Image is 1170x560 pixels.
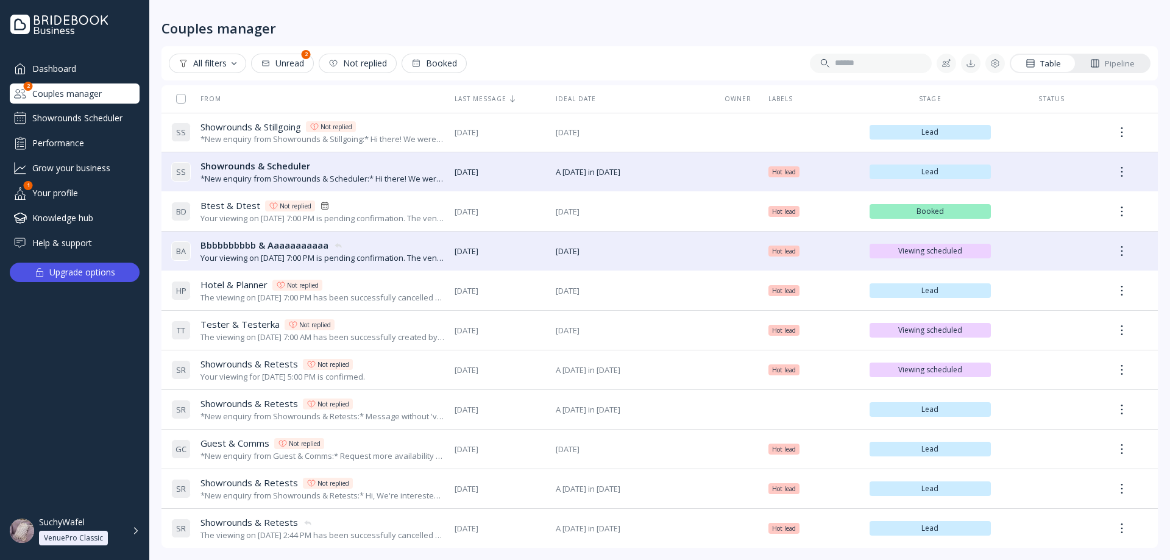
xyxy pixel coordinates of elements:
[556,404,708,416] span: A [DATE] in [DATE]
[171,162,191,182] div: S S
[200,121,301,133] span: Showrounds & Stillgoing
[772,167,796,177] span: Hot lead
[10,58,140,79] a: Dashboard
[200,252,445,264] div: Your viewing on [DATE] 7:00 PM is pending confirmation. The venue will approve or decline shortly...
[455,246,546,257] span: [DATE]
[317,399,349,409] div: Not replied
[171,400,191,419] div: S R
[171,202,191,221] div: B D
[302,50,311,59] div: 2
[1090,58,1135,69] div: Pipeline
[200,371,365,383] div: Your viewing for [DATE] 5:00 PM is confirmed.
[556,325,708,336] span: [DATE]
[200,490,445,502] div: *New enquiry from Showrounds & Retests:* Hi, We're interested in your venue! Can you let us know ...
[179,58,236,68] div: All filters
[556,285,708,297] span: [DATE]
[171,519,191,538] div: S R
[455,285,546,297] span: [DATE]
[200,292,445,303] div: The viewing on [DATE] 7:00 PM has been successfully cancelled by SuchyWafel.
[319,54,397,73] button: Not replied
[200,530,445,541] div: The viewing on [DATE] 2:44 PM has been successfully cancelled by SuchyWafel.
[455,127,546,138] span: [DATE]
[455,94,546,103] div: Last message
[455,325,546,336] span: [DATE]
[161,19,276,37] div: Couples manager
[39,517,85,528] div: SuchyWafel
[772,207,796,216] span: Hot lead
[455,364,546,376] span: [DATE]
[171,281,191,300] div: H P
[200,160,310,172] span: Showrounds & Scheduler
[556,483,708,495] span: A [DATE] in [DATE]
[772,365,796,375] span: Hot lead
[171,122,191,142] div: S S
[328,58,387,68] div: Not replied
[200,450,445,462] div: *New enquiry from Guest & Comms:* Request more availability test message. *They're interested in ...
[718,94,759,103] div: Owner
[556,364,708,376] span: A [DATE] in [DATE]
[200,331,445,343] div: The viewing on [DATE] 7:00 AM has been successfully created by SuchyWafel.
[10,208,140,228] div: Knowledge hub
[768,94,860,103] div: Labels
[455,523,546,534] span: [DATE]
[321,122,352,132] div: Not replied
[10,133,140,153] div: Performance
[772,325,796,335] span: Hot lead
[317,360,349,369] div: Not replied
[10,233,140,253] a: Help & support
[556,444,708,455] span: [DATE]
[200,239,328,252] span: Bbbbbbbbbb & Aaaaaaaaaaa
[200,358,298,370] span: Showrounds & Retests
[10,183,140,203] div: Your profile
[261,58,304,68] div: Unread
[200,133,445,145] div: *New enquiry from Showrounds & Stillgoing:* Hi there! We were hoping to use the Bridebook calenda...
[455,166,546,178] span: [DATE]
[874,286,987,296] span: Lead
[874,127,987,137] span: Lead
[200,397,298,410] span: Showrounds & Retests
[200,213,445,224] div: Your viewing on [DATE] 7:00 PM is pending confirmation. The venue will approve or decline shortly...
[556,246,708,257] span: [DATE]
[10,83,140,104] div: Couples manager
[200,411,445,422] div: *New enquiry from Showrounds & Retests:* Message without 'viewing availability' ticked *They're i...
[171,321,191,340] div: T T
[49,264,115,281] div: Upgrade options
[455,483,546,495] span: [DATE]
[200,199,260,212] span: Btest & Dtest
[874,246,987,256] span: Viewing scheduled
[200,516,298,529] span: Showrounds & Retests
[200,173,445,185] div: *New enquiry from Showrounds & Scheduler:* Hi there! We were hoping to use the Bridebook calendar...
[200,278,268,291] span: Hotel & Planner
[10,183,140,203] a: Your profile1
[455,444,546,455] span: [DATE]
[455,404,546,416] span: [DATE]
[24,181,33,190] div: 1
[874,325,987,335] span: Viewing scheduled
[317,478,349,488] div: Not replied
[10,263,140,282] button: Upgrade options
[874,484,987,494] span: Lead
[287,280,319,290] div: Not replied
[171,439,191,459] div: G C
[874,365,987,375] span: Viewing scheduled
[455,206,546,218] span: [DATE]
[171,241,191,261] div: B A
[171,94,221,103] div: From
[772,484,796,494] span: Hot lead
[556,206,708,218] span: [DATE]
[10,83,140,104] a: Couples manager2
[556,127,708,138] span: [DATE]
[251,54,314,73] button: Unread
[772,444,796,454] span: Hot lead
[874,167,987,177] span: Lead
[556,523,708,534] span: A [DATE] in [DATE]
[874,523,987,533] span: Lead
[200,318,280,331] span: Tester & Testerka
[556,166,708,178] span: A [DATE] in [DATE]
[10,158,140,178] a: Grow your business
[169,54,246,73] button: All filters
[772,246,796,256] span: Hot lead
